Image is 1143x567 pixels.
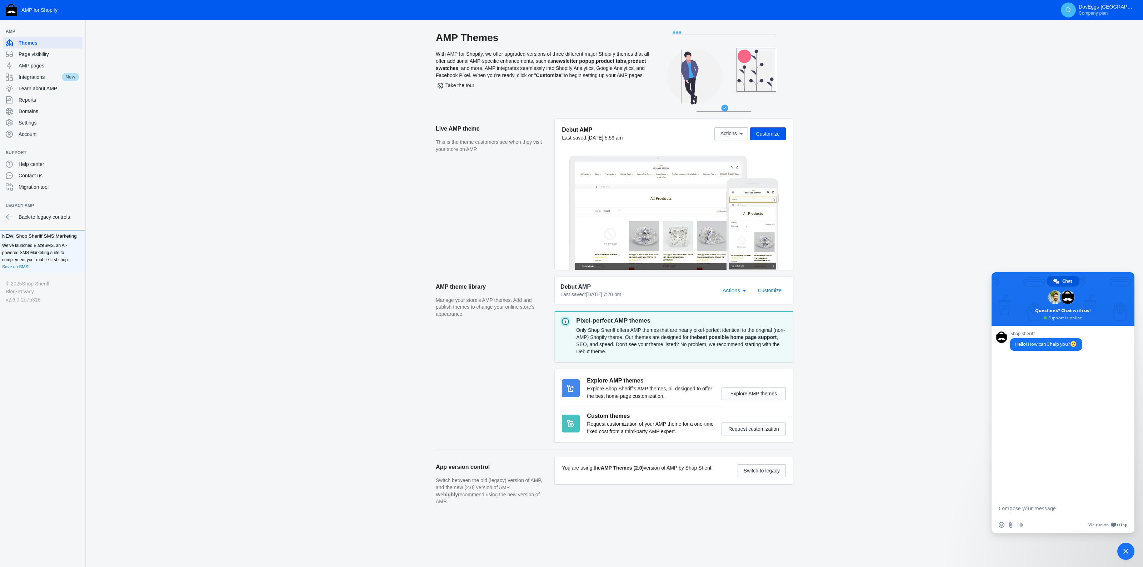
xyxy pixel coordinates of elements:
[234,43,271,52] a: Current offers
[422,34,490,43] button: [PERSON_NAME] Talks
[587,376,714,385] h3: Explore AMP themes
[6,28,73,35] span: AMP
[999,505,1112,512] textarea: Compose your message...
[3,117,83,128] a: Settings
[6,296,80,304] div: v2.6.0-2d7b316
[58,35,70,41] span: Rings
[18,288,34,295] a: Privacy
[999,522,1004,528] span: Insert an emoji
[229,11,277,25] img: image
[562,464,713,472] p: You are using the version of AMP by Shop Sheriff
[19,131,80,138] span: Account
[84,34,124,43] button: Fine Jewelry
[19,161,80,168] span: Help center
[436,31,650,44] h2: AMP Themes
[1010,331,1082,336] span: Shop Sheriff
[587,420,714,435] p: Request customization of your AMP theme for a one-time fixed cost from a third-party AMP expert.
[16,35,41,41] span: All Jewelry
[130,27,137,40] a: submit search
[284,35,360,41] span: DovEggs signature ™ Cut & Color
[38,5,105,19] a: image
[436,58,646,71] b: product swatches
[19,213,80,221] span: Back to legacy controls
[1088,522,1109,528] span: We run on
[19,85,80,92] span: Learn about AMP
[3,49,83,60] a: Page visibility
[19,43,23,56] span: ›
[436,477,548,505] p: Switch between the old (legacy) version of AMP, and the new (2.0) version of AMP. We recommend us...
[714,127,748,140] button: Actions
[19,39,80,46] span: Themes
[720,131,737,137] span: Actions
[436,457,548,477] h2: App version control
[750,127,786,140] button: Customize
[128,34,175,43] button: Wedding Bands
[376,35,409,41] span: Customer Care
[131,35,165,41] span: Wedding Bands
[722,387,786,400] button: Explore AMP themes
[726,178,779,270] img: Mobile frame
[87,35,115,41] span: Fine Jewelry
[416,143,448,149] span: 12584 products
[3,181,83,193] a: Migration tool
[562,134,623,141] div: Last saved:
[3,128,83,140] a: Account
[13,34,50,43] button: All Jewelry
[560,283,591,291] span: Debut AMP
[373,34,418,43] button: Customer Care
[758,288,782,293] span: Customize
[569,156,747,270] img: Laptop frame
[6,202,73,209] span: Legacy AMP
[601,465,644,471] b: AMP Themes (2.0)
[207,11,299,25] a: image
[697,334,777,340] strong: best possible home page support
[425,35,481,41] span: [PERSON_NAME] Talks
[596,58,626,64] b: product tabs
[553,58,594,64] b: newsletter popup
[21,7,58,13] span: AMP for Shopify
[22,280,49,288] a: Shop Sheriff
[179,34,231,43] button: Cusotm Your Own
[6,280,80,288] div: © 2025
[239,35,267,41] span: Loose Stones
[73,151,84,154] button: Add a sales channel
[1015,341,1077,347] span: Hello! How can I help you?
[6,149,73,156] span: Support
[587,385,714,400] p: Explore Shop Sheriff's AMP themes, all designed to offer the best home page customization.
[576,325,787,356] div: Only Shop Sheriff offers AMP themes that are nearly pixel-perfect identical to the original (non-...
[1079,4,1136,16] p: DovEggs-[GEOGRAPHIC_DATA]
[560,291,714,298] div: Last saved:
[24,43,51,56] span: All Products
[438,82,474,88] span: Take the tour
[19,96,80,103] span: Reports
[534,72,564,78] b: "Customize"
[3,211,83,223] a: Back to legacy controls
[3,94,83,106] a: Reports
[436,31,650,119] div: With AMP for Shopify, we offer upgraded versions of three different major Shopify themes that all...
[74,69,101,82] span: All Products
[3,60,83,71] a: AMP pages
[20,305,476,314] span: Go to full site
[3,83,83,94] a: Learn about AMP
[54,34,80,43] button: Rings
[738,464,786,477] button: Switch to legacy
[8,98,58,104] label: Sort by
[436,119,548,139] h2: Live AMP theme
[69,69,73,82] span: ›
[19,108,80,115] span: Domains
[19,183,80,191] span: Migration tool
[723,285,750,294] mat-select: Actions
[281,34,369,43] button: DovEggs signature ™ Cut & Color
[235,34,276,43] button: Loose Stones
[3,71,83,83] a: IntegrationsNew
[722,422,786,435] button: Request customization
[43,68,100,82] span: All Products
[436,297,548,318] p: Manage your store's AMP themes. Add and publish themes to change your online store's appearance.
[1017,522,1023,528] span: Audio message
[2,263,30,270] a: Save on SMS!
[106,105,135,110] span: 12584 products
[1047,276,1079,287] div: Chat
[73,204,84,207] button: Add a sales channel
[57,69,70,82] a: Home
